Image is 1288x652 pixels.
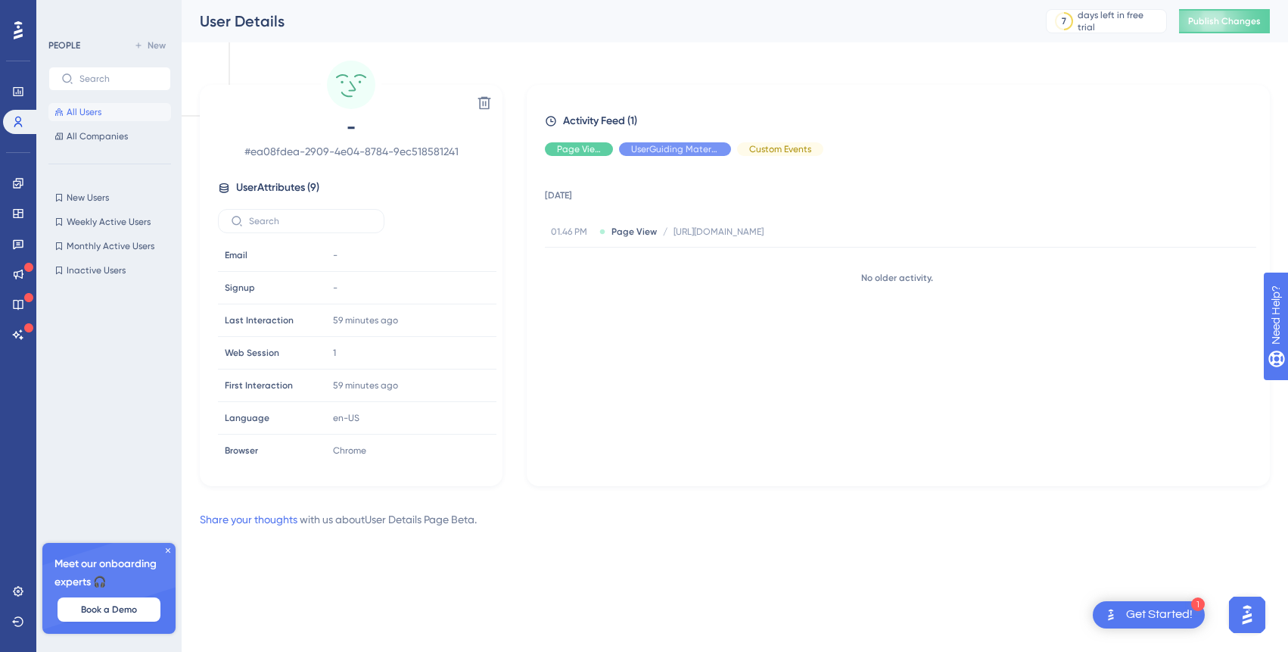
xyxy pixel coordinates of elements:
[200,11,1008,32] div: User Details
[1062,15,1066,27] div: 7
[225,412,269,424] span: Language
[1188,15,1261,27] span: Publish Changes
[551,226,593,238] span: 01.46 PM
[79,73,158,84] input: Search
[48,261,171,279] button: Inactive Users
[1078,9,1162,33] div: days left in free trial
[225,445,258,457] span: Browser
[333,315,398,326] time: 59 minutes ago
[333,412,359,424] span: en-US
[236,179,319,197] span: User Attributes ( 9 )
[48,189,171,207] button: New Users
[1126,607,1193,623] div: Get Started!
[611,226,657,238] span: Page View
[557,143,601,155] span: Page View
[218,115,484,139] span: -
[631,143,719,155] span: UserGuiding Material
[1224,592,1270,638] iframe: UserGuiding AI Assistant Launcher
[200,510,477,529] div: with us about User Details Page Beta .
[225,249,247,261] span: Email
[333,380,398,391] time: 59 minutes ago
[563,112,637,130] span: Activity Feed (1)
[249,216,372,226] input: Search
[148,39,166,51] span: New
[333,249,338,261] span: -
[67,240,154,252] span: Monthly Active Users
[225,282,255,294] span: Signup
[129,36,171,55] button: New
[1102,606,1120,624] img: launcher-image-alternative-text
[67,106,101,118] span: All Users
[333,282,338,294] span: -
[67,264,126,276] span: Inactive Users
[1179,9,1270,33] button: Publish Changes
[54,555,163,591] span: Meet our onboarding experts 🎧
[333,347,336,359] span: 1
[545,272,1249,284] div: No older activity.
[333,445,366,457] span: Chrome
[48,127,171,145] button: All Companies
[663,226,667,238] span: /
[67,130,128,142] span: All Companies
[674,226,764,238] span: [URL][DOMAIN_NAME]
[1191,597,1205,611] div: 1
[48,39,80,51] div: PEOPLE
[545,168,1256,217] td: [DATE]
[36,4,95,22] span: Need Help?
[225,314,294,326] span: Last Interaction
[1093,601,1205,629] div: Open Get Started! checklist, remaining modules: 1
[225,347,279,359] span: Web Session
[218,142,484,161] span: # ea08fdea-2909-4e04-8784-9ec518581241
[67,192,109,204] span: New Users
[48,103,171,121] button: All Users
[48,237,171,255] button: Monthly Active Users
[67,216,151,228] span: Weekly Active Users
[81,604,137,616] span: Book a Demo
[48,213,171,231] button: Weekly Active Users
[200,513,297,526] a: Share your thoughts
[225,379,293,392] span: First Interaction
[58,597,160,622] button: Book a Demo
[749,143,811,155] span: Custom Events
